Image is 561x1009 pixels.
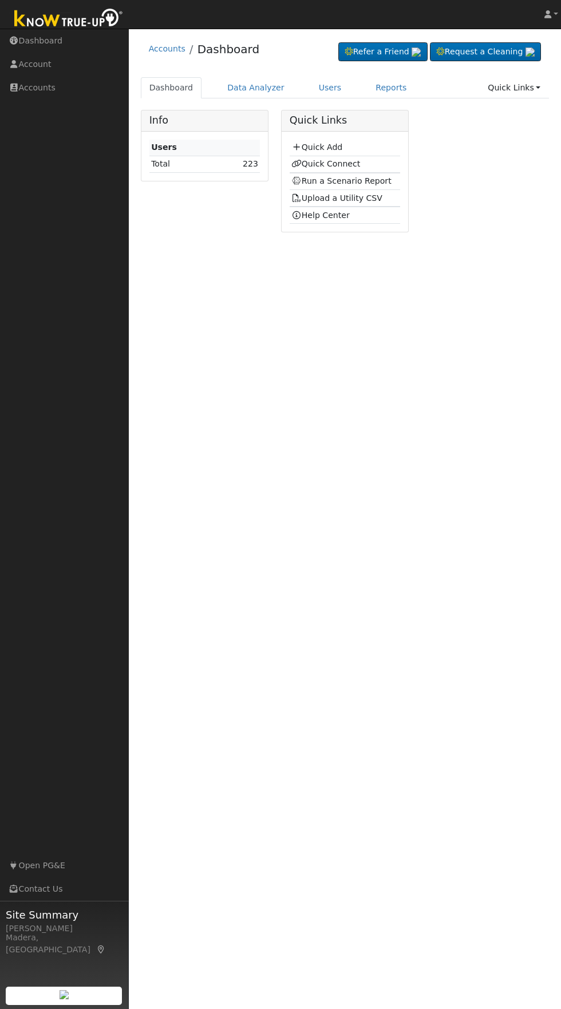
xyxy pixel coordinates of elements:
[141,77,202,98] a: Dashboard
[412,48,421,57] img: retrieve
[9,6,129,32] img: Know True-Up
[430,42,541,62] a: Request a Cleaning
[526,48,535,57] img: retrieve
[479,77,549,98] a: Quick Links
[338,42,428,62] a: Refer a Friend
[6,923,123,935] div: [PERSON_NAME]
[367,77,415,98] a: Reports
[149,44,185,53] a: Accounts
[6,932,123,956] div: Madera, [GEOGRAPHIC_DATA]
[96,945,106,954] a: Map
[197,42,260,56] a: Dashboard
[6,907,123,923] span: Site Summary
[60,990,69,999] img: retrieve
[219,77,293,98] a: Data Analyzer
[310,77,350,98] a: Users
